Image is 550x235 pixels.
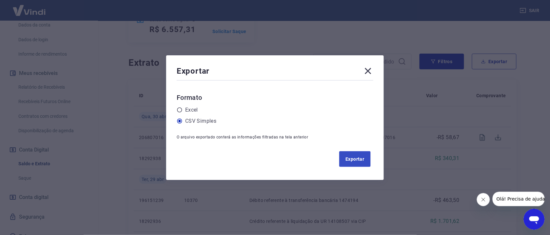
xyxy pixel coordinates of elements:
[185,117,216,125] label: CSV Simples
[524,209,545,230] iframe: Botão para abrir a janela de mensagens
[177,66,373,79] div: Exportar
[477,193,490,206] iframe: Fechar mensagem
[177,92,373,103] h6: Formato
[4,5,55,10] span: Olá! Precisa de ajuda?
[339,151,371,167] button: Exportar
[185,106,198,114] label: Excel
[177,135,308,139] span: O arquivo exportado conterá as informações filtradas na tela anterior
[493,192,545,206] iframe: Mensagem da empresa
